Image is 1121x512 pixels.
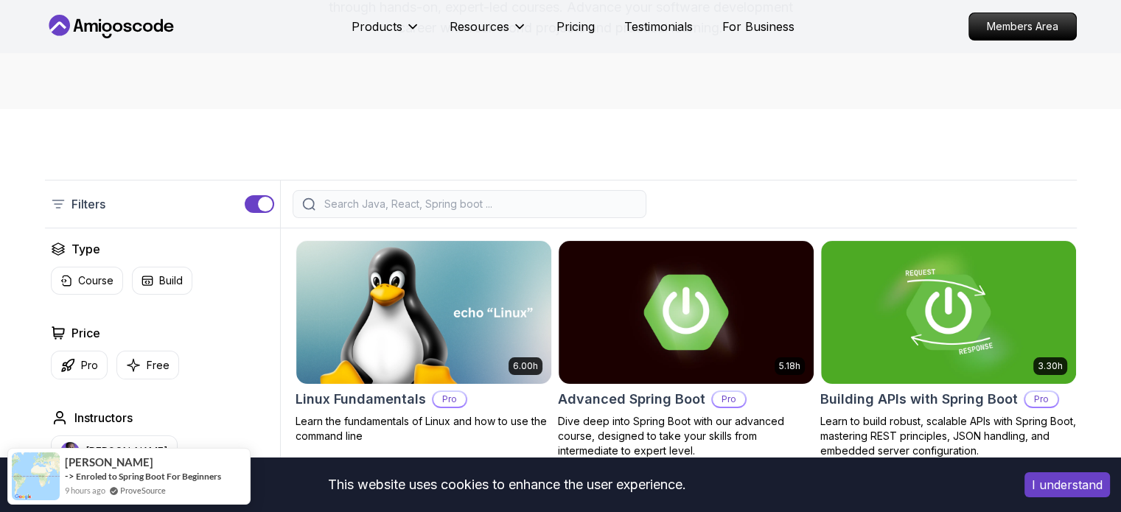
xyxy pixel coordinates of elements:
p: Pro [1025,392,1058,407]
button: Pro [51,351,108,379]
a: Enroled to Spring Boot For Beginners [76,471,221,482]
p: Learn to build robust, scalable APIs with Spring Boot, mastering REST principles, JSON handling, ... [820,414,1077,458]
p: Resources [450,18,509,35]
div: This website uses cookies to enhance the user experience. [11,469,1002,501]
p: Pro [713,392,745,407]
h2: Type [71,240,100,258]
span: 9 hours ago [65,484,105,497]
h2: Building APIs with Spring Boot [820,389,1018,410]
a: Linux Fundamentals card6.00hLinux FundamentalsProLearn the fundamentals of Linux and how to use t... [296,240,552,443]
img: Building APIs with Spring Boot card [821,241,1076,384]
button: Resources [450,18,527,47]
button: Build [132,267,192,295]
button: Accept cookies [1024,472,1110,497]
p: Products [352,18,402,35]
p: Course [78,273,114,288]
p: Pro [81,358,98,373]
p: Build [159,273,183,288]
img: provesource social proof notification image [12,452,60,500]
p: Members Area [969,13,1076,40]
h2: Linux Fundamentals [296,389,426,410]
p: Pro [433,392,466,407]
button: Free [116,351,179,379]
a: Building APIs with Spring Boot card3.30hBuilding APIs with Spring BootProLearn to build robust, s... [820,240,1077,458]
button: instructor img[PERSON_NAME] [51,435,178,468]
p: [PERSON_NAME] [85,444,168,459]
img: Linux Fundamentals card [296,241,551,384]
button: Course [51,267,123,295]
h2: Price [71,324,100,342]
a: Advanced Spring Boot card5.18hAdvanced Spring BootProDive deep into Spring Boot with our advanced... [558,240,814,458]
p: 5.18h [779,360,800,372]
img: instructor img [60,442,80,461]
p: 3.30h [1038,360,1063,372]
a: For Business [722,18,795,35]
span: -> [65,470,74,482]
p: Dive deep into Spring Boot with our advanced course, designed to take your skills from intermedia... [558,414,814,458]
p: 6.00h [513,360,538,372]
button: Products [352,18,420,47]
p: Learn the fundamentals of Linux and how to use the command line [296,414,552,443]
a: Testimonials [624,18,693,35]
a: ProveSource [120,484,166,497]
h2: Instructors [74,409,133,427]
h2: Advanced Spring Boot [558,389,705,410]
p: Free [147,358,170,373]
span: [PERSON_NAME] [65,456,153,469]
input: Search Java, React, Spring boot ... [321,197,637,211]
p: Filters [71,195,105,213]
a: Members Area [968,13,1077,41]
a: Pricing [556,18,595,35]
img: Advanced Spring Boot card [559,241,814,384]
